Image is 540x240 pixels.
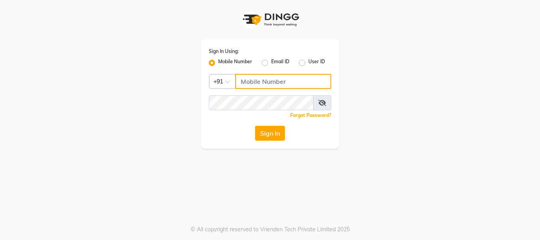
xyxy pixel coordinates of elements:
a: Forgot Password? [290,112,331,118]
label: Sign In Using: [209,48,239,55]
input: Username [235,74,331,89]
label: Email ID [271,58,289,68]
img: logo1.svg [238,8,302,31]
button: Sign In [255,126,285,141]
label: Mobile Number [218,58,252,68]
label: User ID [308,58,325,68]
input: Username [209,95,313,110]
